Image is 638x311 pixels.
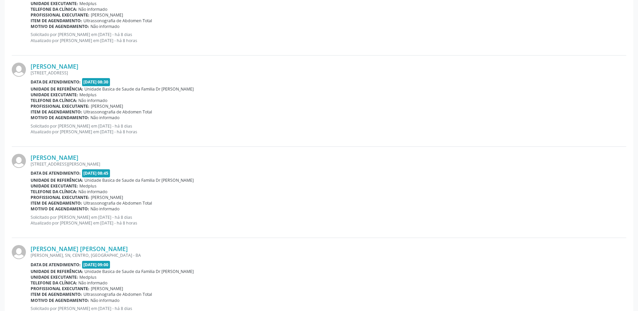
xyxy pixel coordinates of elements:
[83,291,152,297] span: Ultrassonografia de Abdomen Total
[31,274,78,280] b: Unidade executante:
[82,169,110,177] span: [DATE] 08:45
[84,269,194,274] span: Unidade Basica de Saude da Familia Dr [PERSON_NAME]
[31,154,78,161] a: [PERSON_NAME]
[91,103,123,109] span: [PERSON_NAME]
[83,200,152,206] span: Ultrassonografia de Abdomen Total
[84,177,194,183] span: Unidade Basica de Saude da Familia Dr [PERSON_NAME]
[82,78,110,86] span: [DATE] 08:30
[12,245,26,259] img: img
[31,24,89,29] b: Motivo de agendamento:
[31,200,82,206] b: Item de agendamento:
[31,206,89,212] b: Motivo de agendamento:
[31,177,83,183] b: Unidade de referência:
[82,261,110,269] span: [DATE] 09:00
[12,63,26,77] img: img
[90,298,119,303] span: Não informado
[79,183,97,189] span: Medplus
[31,269,83,274] b: Unidade de referência:
[31,170,81,176] b: Data de atendimento:
[31,286,89,291] b: Profissional executante:
[78,189,107,195] span: Não informado
[79,274,97,280] span: Medplus
[31,70,626,76] div: [STREET_ADDRESS]
[91,195,123,200] span: [PERSON_NAME]
[31,252,626,258] div: [PERSON_NAME], SN, CENTRO, [GEOGRAPHIC_DATA] - BA
[31,189,77,195] b: Telefone da clínica:
[79,1,97,6] span: Medplus
[31,1,78,6] b: Unidade executante:
[90,206,119,212] span: Não informado
[31,103,89,109] b: Profissional executante:
[31,92,78,98] b: Unidade executante:
[31,262,81,268] b: Data de atendimento:
[31,18,82,24] b: Item de agendamento:
[90,115,119,120] span: Não informado
[31,63,78,70] a: [PERSON_NAME]
[90,24,119,29] span: Não informado
[31,123,626,135] p: Solicitado por [PERSON_NAME] em [DATE] - há 8 dias Atualizado por [PERSON_NAME] em [DATE] - há 8 ...
[31,12,89,18] b: Profissional executante:
[31,86,83,92] b: Unidade de referência:
[83,18,152,24] span: Ultrassonografia de Abdomen Total
[78,280,107,286] span: Não informado
[31,280,77,286] b: Telefone da clínica:
[12,154,26,168] img: img
[31,98,77,103] b: Telefone da clínica:
[31,32,626,43] p: Solicitado por [PERSON_NAME] em [DATE] - há 8 dias Atualizado por [PERSON_NAME] em [DATE] - há 8 ...
[31,109,82,115] b: Item de agendamento:
[31,183,78,189] b: Unidade executante:
[78,98,107,103] span: Não informado
[31,79,81,85] b: Data de atendimento:
[31,195,89,200] b: Profissional executante:
[31,298,89,303] b: Motivo de agendamento:
[31,214,626,226] p: Solicitado por [PERSON_NAME] em [DATE] - há 8 dias Atualizado por [PERSON_NAME] em [DATE] - há 8 ...
[31,115,89,120] b: Motivo de agendamento:
[83,109,152,115] span: Ultrassonografia de Abdomen Total
[91,286,123,291] span: [PERSON_NAME]
[91,12,123,18] span: [PERSON_NAME]
[31,161,626,167] div: [STREET_ADDRESS][PERSON_NAME]
[31,245,128,252] a: [PERSON_NAME] [PERSON_NAME]
[31,291,82,297] b: Item de agendamento:
[84,86,194,92] span: Unidade Basica de Saude da Familia Dr [PERSON_NAME]
[78,6,107,12] span: Não informado
[31,6,77,12] b: Telefone da clínica:
[79,92,97,98] span: Medplus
